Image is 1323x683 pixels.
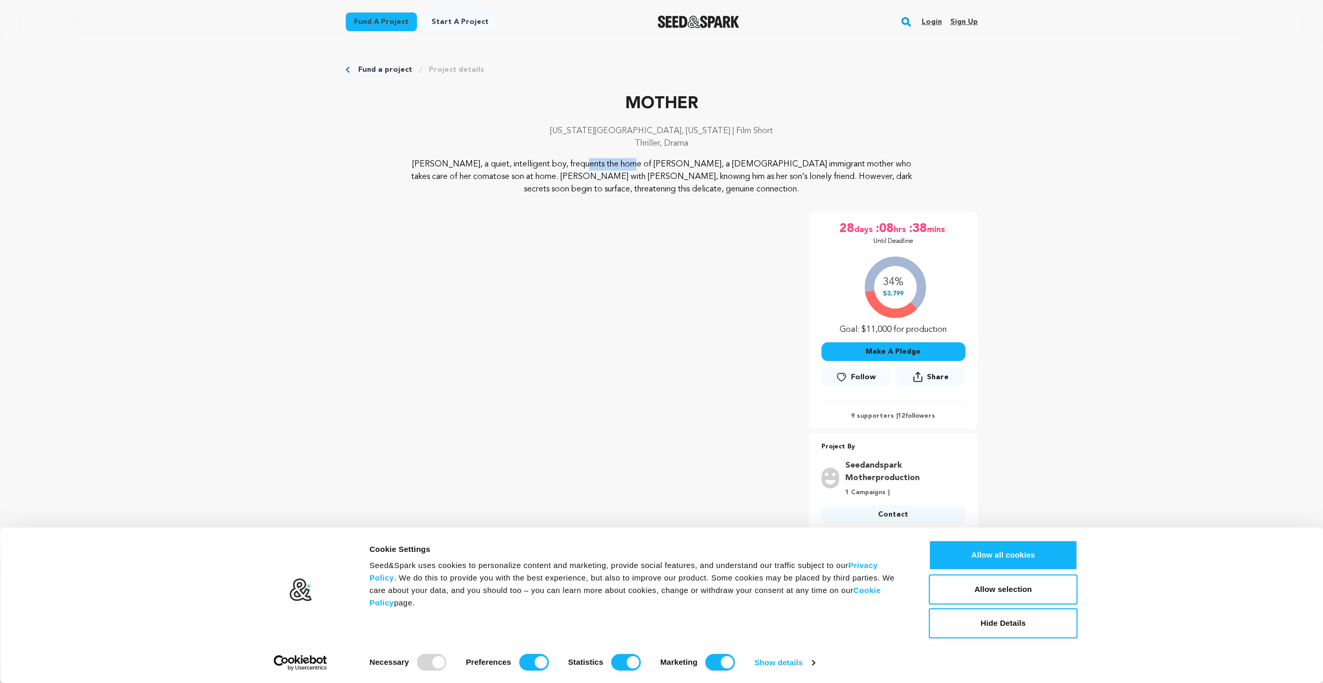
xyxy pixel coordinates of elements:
[845,488,959,497] p: 1 Campaigns |
[370,658,409,666] strong: Necessary
[821,368,890,386] a: Follow
[821,342,965,361] button: Make A Pledge
[929,540,1078,570] button: Allow all cookies
[346,137,978,150] p: Thriller, Drama
[370,543,906,556] div: Cookie Settings
[466,658,511,666] strong: Preferences
[658,16,739,28] img: Seed&Spark Logo Dark Mode
[927,221,947,237] span: mins
[370,559,906,609] div: Seed&Spark uses cookies to personalize content and marketing, provide social features, and unders...
[821,505,965,524] a: Contact
[821,412,965,420] p: 9 supporters | followers
[289,578,312,602] img: logo
[845,459,959,484] a: Goto Seedandspark Motherproduction profile
[346,12,417,31] a: Fund a project
[875,221,894,237] span: :08
[851,372,876,382] span: Follow
[346,92,978,117] p: MOTHER
[896,367,965,386] button: Share
[894,221,908,237] span: hrs
[896,367,965,391] span: Share
[658,16,739,28] a: Seed&Spark Homepage
[873,237,913,246] p: Until Deadline
[929,608,1078,638] button: Hide Details
[840,221,854,237] span: 28
[821,441,965,453] p: Project By
[927,372,949,382] span: Share
[369,650,370,650] legend: Consent Selection
[950,14,977,30] a: Sign up
[908,221,927,237] span: :38
[821,468,839,488] img: user.png
[660,658,698,666] strong: Marketing
[423,12,497,31] a: Start a project
[921,14,941,30] a: Login
[929,574,1078,604] button: Allow selection
[358,65,412,75] a: Fund a project
[854,221,875,237] span: days
[346,65,978,75] div: Breadcrumb
[346,125,978,137] p: [US_STATE][GEOGRAPHIC_DATA], [US_STATE] | Film Short
[429,65,484,75] a: Project details
[409,158,914,196] p: [PERSON_NAME], a quiet, intelligent boy, frequents the home of [PERSON_NAME], a [DEMOGRAPHIC_DATA...
[898,413,905,419] span: 12
[255,655,346,671] a: Usercentrics Cookiebot - opens in a new window
[568,658,604,666] strong: Statistics
[754,655,815,671] a: Show details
